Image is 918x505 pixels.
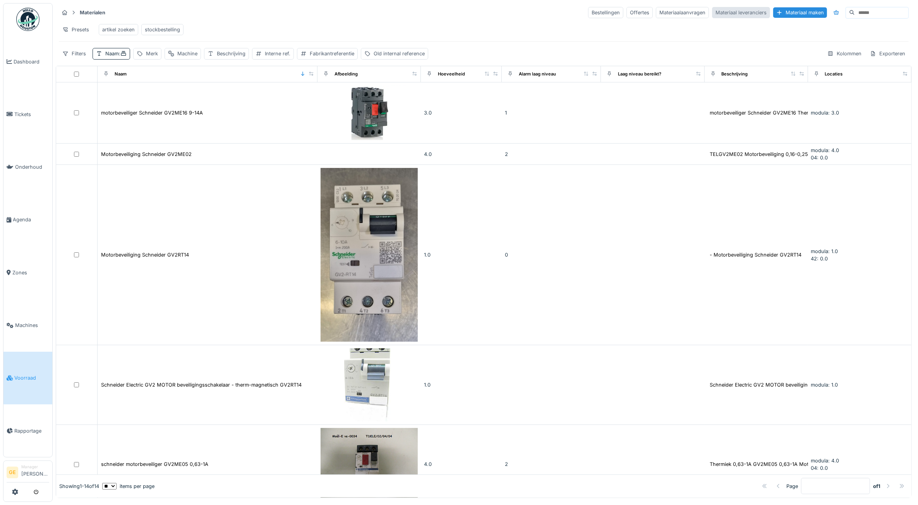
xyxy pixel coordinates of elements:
div: Interne ref. [265,50,290,57]
span: : [119,51,127,56]
div: Materiaalaanvragen [656,7,709,18]
span: Rapportage [14,427,49,435]
div: Kolommen [824,48,865,59]
strong: Materialen [77,9,108,16]
a: Zones [3,246,52,299]
a: Rapportage [3,404,52,457]
span: modula: 1.0 [811,382,838,388]
div: Alarm laag niveau [519,71,556,77]
a: Agenda [3,193,52,246]
div: Materiaal maken [773,7,827,18]
span: modula: 4.0 [811,147,839,153]
span: modula: 1.0 [811,248,838,254]
div: motorbeveiliger Schneider GV2ME16 9-14A [101,109,203,116]
img: Motorbeveiliging Schneider GV2RT14 [321,168,418,342]
div: Schneider Electric GV2 MOTOR beveiligingsschak... [710,381,832,389]
span: 04: 0.0 [811,155,828,161]
span: Onderhoud [15,163,49,171]
span: 42: 0.0 [811,256,828,262]
div: Motorbeveiliging Schneider GV2RT14 [101,251,189,258]
div: Merk [146,50,158,57]
img: Badge_color-CXgf-gQk.svg [16,8,39,31]
div: Presets [59,24,93,35]
div: Exporteren [867,48,909,59]
div: Afbeelding [335,71,358,77]
div: 4.0 [424,460,498,468]
div: Beschrijving [217,50,245,57]
a: Dashboard [3,35,52,88]
div: 2 [505,460,598,468]
span: Voorraad [14,374,49,382]
div: Naam [115,71,127,77]
div: 3.0 [424,109,498,116]
div: Showing 1 - 14 of 14 [59,483,99,490]
span: Dashboard [14,58,49,65]
strong: of 1 [873,483,880,490]
div: 0 [505,251,598,258]
div: Naam [105,50,127,57]
div: 1.0 [424,381,498,389]
div: motorbeveiliger Schneider GV2ME16 Thermiek 9-14A [710,109,835,116]
div: 1.0 [424,251,498,258]
div: Hoeveelheid [438,71,465,77]
a: Machines [3,299,52,351]
div: Offertes [626,7,653,18]
div: Filters [59,48,89,59]
img: schneider motorbeveiliger GV2ME05 0,63-1A [321,428,418,501]
span: Machines [15,322,49,329]
div: Materiaal leveranciers [712,7,770,18]
div: Bestellingen [588,7,623,18]
div: Laag niveau bereikt? [618,71,661,77]
span: Zones [12,269,49,276]
div: artikel zoeken [102,26,135,33]
span: modula: 4.0 [811,458,839,464]
div: Manager [21,464,49,470]
div: Machine [177,50,197,57]
div: Motorbeveiliging Schneider GV2ME02 [101,151,192,158]
li: [PERSON_NAME] [21,464,49,481]
div: Beschrijving [722,71,748,77]
span: 04: 0.0 [811,465,828,471]
span: Agenda [13,216,49,223]
span: modula: 3.0 [811,110,839,116]
a: Onderhoud [3,141,52,193]
div: Schneider Electric GV2 MOTOR beveiligingsschakelaar - therm-magnetisch GV2RT14 [101,381,302,389]
a: GE Manager[PERSON_NAME] [7,464,49,483]
div: Fabrikantreferentie [310,50,354,57]
img: Schneider Electric GV2 MOTOR beveiligingsschakelaar - therm-magnetisch GV2RT14 [321,348,418,421]
li: GE [7,467,18,478]
span: Tickets [14,111,49,118]
img: motorbeveiliger Schneider GV2ME16 9-14A [321,86,418,140]
div: - Motorbeveiliging Schneider GV2RT14 [710,251,802,258]
a: Tickets [3,88,52,140]
div: schneider motorbeveiliger GV2ME05 0,63-1A [101,460,208,468]
div: Thermiek 0,63-1A GV2ME05 0,63-1A Motorbeveili... [710,460,833,468]
a: Voorraad [3,352,52,404]
div: stockbestelling [145,26,180,33]
div: 1 [505,109,598,116]
div: TELGV2ME02 Motorbeveiliging 0,16-0,25A Moëller... [710,151,835,158]
div: 2 [505,151,598,158]
div: Page [786,483,798,490]
div: Locaties [825,71,843,77]
div: Old internal reference [374,50,425,57]
div: items per page [102,483,154,490]
div: 4.0 [424,151,498,158]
